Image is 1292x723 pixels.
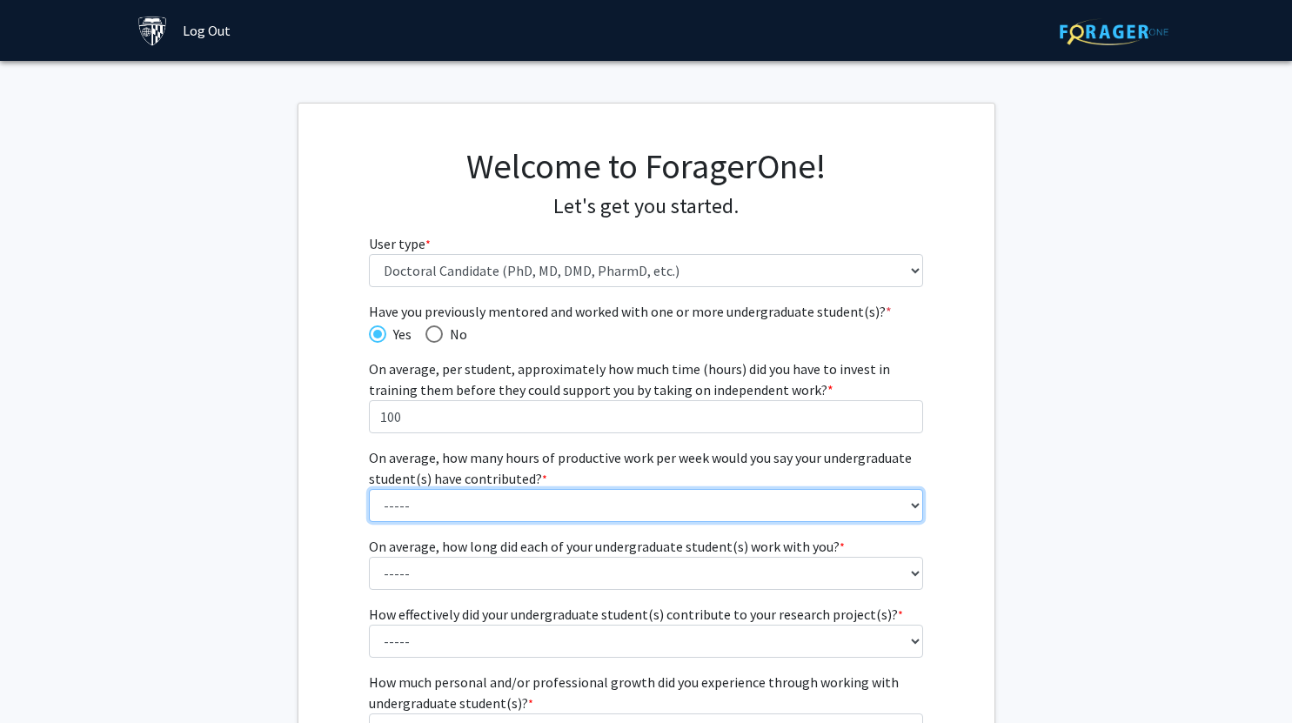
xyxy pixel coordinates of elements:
span: Have you previously mentored and worked with one or more undergraduate student(s)? [369,301,923,322]
span: No [443,324,467,345]
img: ForagerOne Logo [1060,18,1168,45]
label: On average, how many hours of productive work per week would you say your undergraduate student(s... [369,447,923,489]
label: User type [369,233,431,254]
img: Johns Hopkins University Logo [137,16,168,46]
label: How effectively did your undergraduate student(s) contribute to your research project(s)? [369,604,903,625]
span: On average, per student, approximately how much time (hours) did you have to invest in training t... [369,360,890,398]
iframe: Chat [13,645,74,710]
span: Yes [386,324,412,345]
label: On average, how long did each of your undergraduate student(s) work with you? [369,536,845,557]
h1: Welcome to ForagerOne! [369,145,923,187]
h4: Let's get you started. [369,194,923,219]
label: How much personal and/or professional growth did you experience through working with undergraduat... [369,672,923,713]
mat-radio-group: Have you previously mentored and worked with one or more undergraduate student(s)? [369,322,923,345]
